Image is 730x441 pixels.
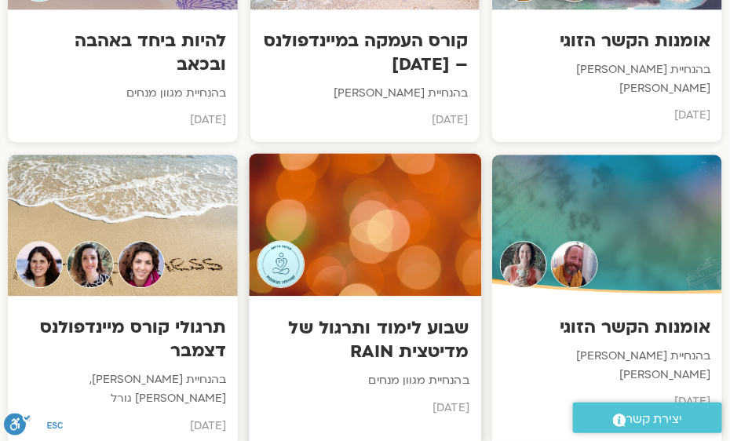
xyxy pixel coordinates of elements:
img: Teacher [67,241,114,288]
p: [DATE] [504,392,710,411]
p: בהנחיית מגוון מנחים [261,371,469,391]
h3: אומנות הקשר הזוגי [504,315,710,339]
img: Teacher [16,241,63,288]
a: יצירת קשר [573,403,722,433]
h3: להיות ביחד באהבה ובכאב [20,29,226,76]
p: [DATE] [261,399,469,418]
span: יצירת קשר [626,409,683,430]
p: בהנחיית [PERSON_NAME], [PERSON_NAME] גורל [20,370,226,409]
p: בהנחיית מגוון מנחים [20,84,226,103]
img: Teacher [118,241,165,288]
p: בהנחיית [PERSON_NAME] [PERSON_NAME] [504,60,710,99]
p: [DATE] [20,111,226,129]
p: בהנחיית [PERSON_NAME] [PERSON_NAME] [504,347,710,385]
h3: שבוע לימוד ותרגול של מדיטצית RAIN [261,315,469,363]
img: Teacher [551,241,598,288]
h3: קורס העמקה במיינדפולנס – [DATE] [262,29,469,76]
h3: תרגולי קורס מיינדפולנס דצמבר [20,315,226,363]
p: [DATE] [504,106,710,125]
p: [DATE] [20,417,226,436]
img: Teacher [500,241,547,288]
h3: אומנות הקשר הזוגי [504,29,710,53]
img: Teacher [257,240,305,288]
p: [DATE] [262,111,469,129]
p: בהנחיית [PERSON_NAME] [262,84,469,103]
